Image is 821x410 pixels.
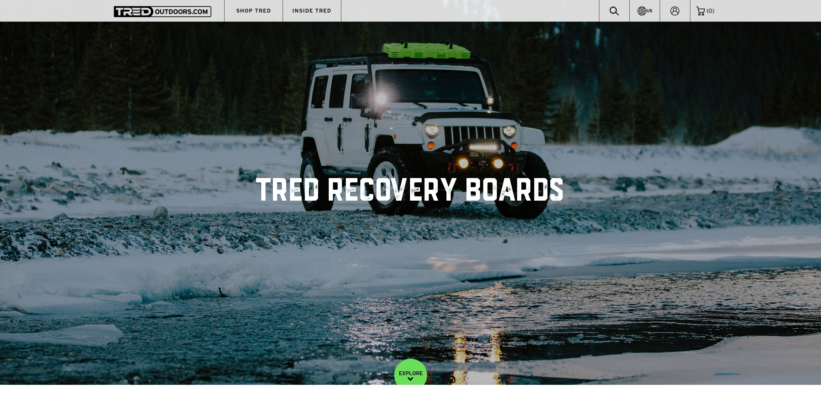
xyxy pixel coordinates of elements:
[708,8,712,14] span: 0
[706,8,714,14] span: ( )
[407,377,414,381] img: down-image
[696,6,705,15] img: cart-icon
[292,8,331,14] span: INSIDE TRED
[394,359,427,392] a: EXPLORE
[114,6,211,17] img: TRED Outdoors America
[236,8,271,14] span: SHOP TRED
[256,178,565,207] h1: TRED Recovery Boards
